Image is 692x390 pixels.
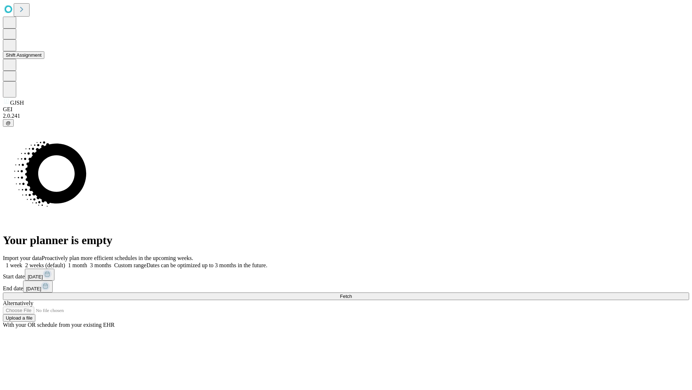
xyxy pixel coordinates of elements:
[25,262,65,268] span: 2 weeks (default)
[3,113,689,119] div: 2.0.241
[3,300,33,306] span: Alternatively
[3,255,42,261] span: Import your data
[90,262,111,268] span: 3 months
[3,314,35,322] button: Upload a file
[3,292,689,300] button: Fetch
[3,119,14,127] button: @
[3,51,44,59] button: Shift Assignment
[340,294,352,299] span: Fetch
[3,234,689,247] h1: Your planner is empty
[10,100,24,106] span: GJSH
[28,274,43,279] span: [DATE]
[6,120,11,126] span: @
[6,262,22,268] span: 1 week
[26,286,41,291] span: [DATE]
[3,106,689,113] div: GEI
[42,255,193,261] span: Proactively plan more efficient schedules in the upcoming weeks.
[3,281,689,292] div: End date
[25,269,54,281] button: [DATE]
[114,262,146,268] span: Custom range
[146,262,267,268] span: Dates can be optimized up to 3 months in the future.
[3,322,115,328] span: With your OR schedule from your existing EHR
[68,262,87,268] span: 1 month
[3,269,689,281] div: Start date
[23,281,53,292] button: [DATE]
